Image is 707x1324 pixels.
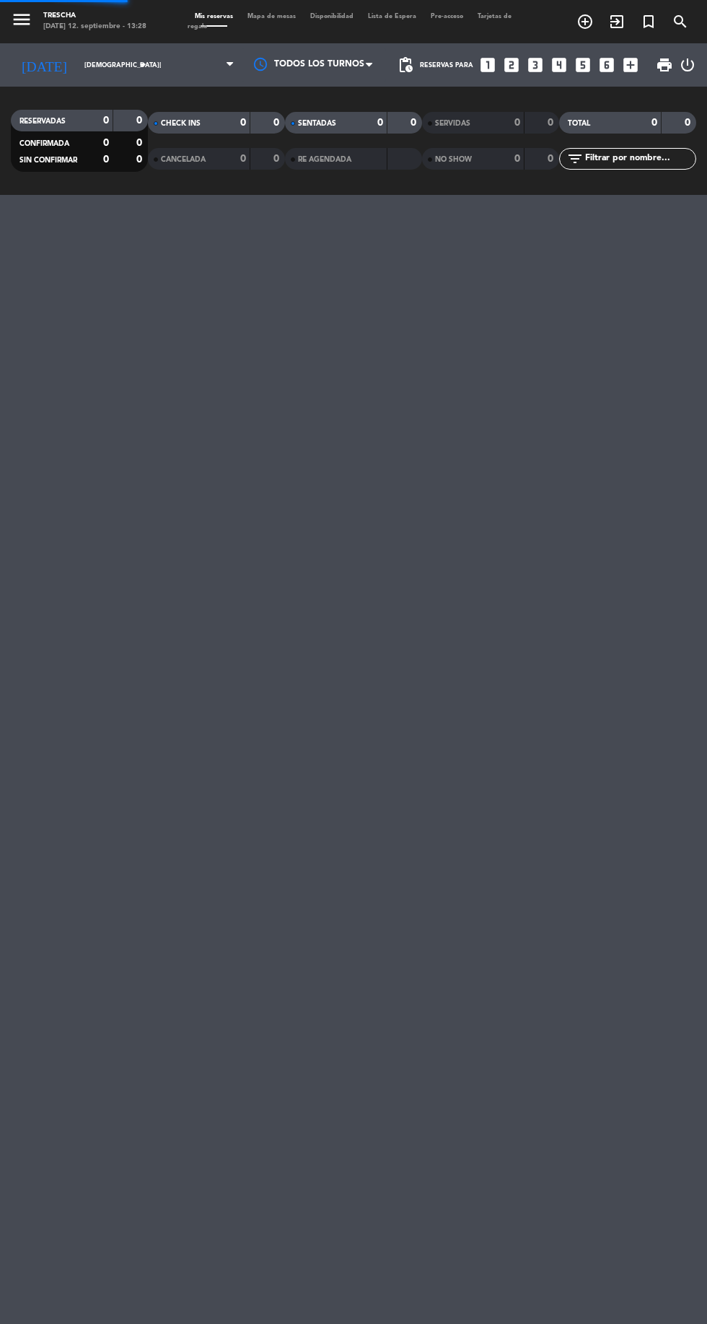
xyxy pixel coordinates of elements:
[435,156,472,163] span: NO SHOW
[548,118,556,128] strong: 0
[420,61,473,69] span: Reservas para
[423,13,470,19] span: Pre-acceso
[161,120,201,127] span: CHECK INS
[377,118,383,128] strong: 0
[11,51,77,79] i: [DATE]
[574,56,592,74] i: looks_5
[298,156,351,163] span: RE AGENDADA
[608,13,625,30] i: exit_to_app
[548,154,556,164] strong: 0
[576,13,594,30] i: add_circle_outline
[514,154,520,164] strong: 0
[303,13,361,19] span: Disponibilidad
[240,13,303,19] span: Mapa de mesas
[361,13,423,19] span: Lista de Espera
[19,118,66,125] span: RESERVADAS
[240,154,246,164] strong: 0
[621,56,640,74] i: add_box
[19,157,77,164] span: SIN CONFIRMAR
[526,56,545,74] i: looks_3
[103,116,109,126] strong: 0
[43,22,146,32] div: [DATE] 12. septiembre - 13:28
[679,43,696,87] div: LOG OUT
[679,56,696,74] i: power_settings_new
[11,9,32,30] i: menu
[43,11,146,22] div: Trescha
[478,56,497,74] i: looks_one
[651,118,657,128] strong: 0
[103,154,109,165] strong: 0
[103,138,109,148] strong: 0
[136,154,145,165] strong: 0
[597,56,616,74] i: looks_6
[273,154,282,164] strong: 0
[550,56,568,74] i: looks_4
[656,56,673,74] span: print
[566,150,584,167] i: filter_list
[514,118,520,128] strong: 0
[134,56,151,74] i: arrow_drop_down
[19,140,69,147] span: CONFIRMADA
[136,138,145,148] strong: 0
[397,56,414,74] span: pending_actions
[188,13,240,19] span: Mis reservas
[672,13,689,30] i: search
[410,118,419,128] strong: 0
[584,151,695,167] input: Filtrar por nombre...
[161,156,206,163] span: CANCELADA
[136,116,145,126] strong: 0
[685,118,693,128] strong: 0
[502,56,521,74] i: looks_two
[240,118,246,128] strong: 0
[568,120,590,127] span: TOTAL
[273,118,282,128] strong: 0
[298,120,336,127] span: SENTADAS
[11,9,32,34] button: menu
[435,120,470,127] span: SERVIDAS
[640,13,657,30] i: turned_in_not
